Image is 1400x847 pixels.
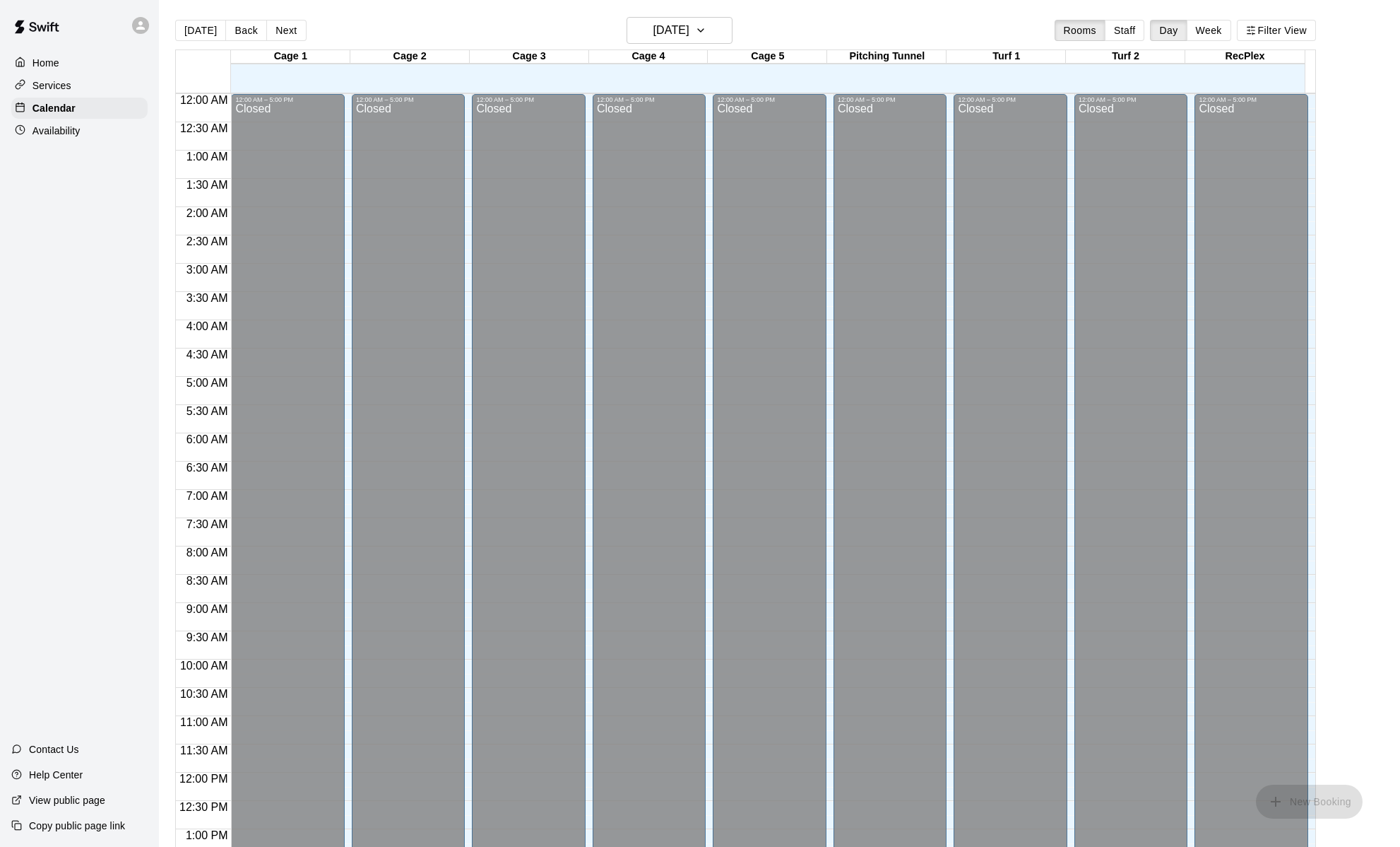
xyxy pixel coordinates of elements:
[1199,96,1260,103] div: 12:00 AM – 5:00 PM
[29,819,125,833] p: Copy public page link
[177,660,232,672] span: 10:00 AM
[32,56,59,70] p: Home
[11,98,148,119] a: Calendar
[1187,20,1231,41] button: Week
[177,94,232,106] span: 12:00 AM
[183,179,232,191] span: 1:30 AM
[597,96,658,103] div: 12:00 AM – 5:00 PM
[183,490,232,502] span: 7:00 AM
[225,20,267,41] button: Back
[183,433,232,445] span: 6:00 AM
[827,50,947,64] div: Pitching Tunnel
[266,20,306,41] button: Next
[32,78,71,93] p: Services
[183,151,232,163] span: 1:00 AM
[1185,50,1305,64] div: RecPlex
[183,235,232,247] span: 2:30 AM
[183,377,232,389] span: 5:00 AM
[356,96,417,103] div: 12:00 AM – 5:00 PM
[183,320,232,332] span: 4:00 AM
[176,773,231,785] span: 12:00 PM
[1237,20,1316,41] button: Filter View
[838,96,899,103] div: 12:00 AM – 5:00 PM
[653,21,689,40] h6: [DATE]
[717,96,778,103] div: 12:00 AM – 5:00 PM
[29,742,79,757] p: Contact Us
[32,124,81,138] p: Availability
[11,52,148,74] a: Home
[175,20,226,41] button: [DATE]
[29,793,105,807] p: View public page
[183,547,232,559] span: 8:00 AM
[947,50,1066,64] div: Turf 1
[177,744,232,757] span: 11:30 AM
[183,207,232,219] span: 2:00 AM
[235,96,297,103] div: 12:00 AM – 5:00 PM
[177,688,232,700] span: 10:30 AM
[1066,50,1185,64] div: Turf 2
[182,829,232,841] span: 1:00 PM
[589,50,708,64] div: Cage 4
[176,801,231,813] span: 12:30 PM
[1256,795,1363,807] span: You don't have the permission to add bookings
[29,768,83,782] p: Help Center
[183,631,232,643] span: 9:30 AM
[350,50,470,64] div: Cage 2
[183,462,232,474] span: 6:30 AM
[1079,96,1140,103] div: 12:00 AM – 5:00 PM
[708,50,827,64] div: Cage 5
[183,292,232,304] span: 3:30 AM
[958,96,1019,103] div: 12:00 AM – 5:00 PM
[183,518,232,530] span: 7:30 AM
[183,405,232,417] span: 5:30 AM
[476,96,538,103] div: 12:00 AM – 5:00 PM
[1105,20,1145,41] button: Staff
[11,120,148,141] a: Availability
[1150,20,1187,41] button: Day
[183,603,232,615] span: 9:00 AM
[177,716,232,728] span: 11:00 AM
[183,264,232,276] span: 3:00 AM
[177,122,232,134] span: 12:30 AM
[11,75,148,96] a: Services
[32,101,76,115] p: Calendar
[183,349,232,361] span: 4:30 AM
[470,50,589,64] div: Cage 3
[231,50,350,64] div: Cage 1
[1055,20,1105,41] button: Rooms
[627,17,732,44] button: [DATE]
[183,575,232,587] span: 8:30 AM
